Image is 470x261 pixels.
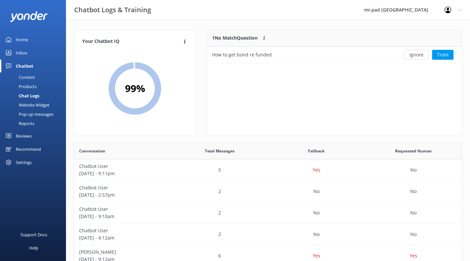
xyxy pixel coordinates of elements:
div: Support Docs [20,228,47,241]
div: Reviews [16,129,32,143]
button: Ignore [404,50,429,60]
p: Chatbot User [79,227,166,234]
p: [DATE] - 2:57pm [79,191,166,199]
div: row [74,224,462,245]
img: yonder-white-logo.png [10,11,48,22]
p: [DATE] - 9:11pm [79,170,166,177]
p: No [410,231,417,238]
a: Website Widget [4,100,66,110]
div: Home [16,33,28,46]
p: Yes [313,252,320,259]
div: Products [4,82,37,91]
h2: 99 % [125,81,145,96]
p: No [313,188,320,195]
button: Train [432,50,454,60]
div: Inbox [16,46,27,59]
div: Chat Logs [4,91,39,100]
div: Website Widget [4,100,49,110]
div: row [207,47,462,63]
a: Chat Logs [4,91,66,100]
p: No [313,209,320,216]
a: Reports [4,119,66,128]
p: 1 No Match Question [212,34,258,42]
a: Content [4,73,66,82]
div: Content [4,73,35,82]
p: No [313,231,320,238]
span: Total Messages [205,148,235,154]
p: 2 [218,231,221,238]
h3: Chatbot Logs & Training [74,5,151,15]
span: Requested Human [395,148,432,154]
span: Fallback [308,148,325,154]
p: [DATE] - 4:12am [79,234,166,242]
div: How to get bond re funded [212,51,272,58]
div: Chatbot [16,59,33,73]
p: 2 [218,188,221,195]
div: row [74,202,462,224]
p: Chatbot User [79,206,166,213]
p: Chatbot User [79,184,166,191]
p: 6 [218,252,221,259]
p: Chatbot User [79,163,166,170]
p: No [410,188,417,195]
p: 2 [218,209,221,216]
a: Pop-up messages [4,110,66,119]
span: Conversation [79,148,105,154]
p: No [410,166,417,174]
a: Products [4,82,66,91]
div: Pop-up messages [4,110,53,119]
p: Yes [410,252,417,259]
div: Reports [4,119,34,128]
div: Help [29,241,38,254]
p: [PERSON_NAME] [79,248,166,256]
p: [DATE] - 9:10am [79,213,166,220]
h4: Your Chatbot IQ [82,38,182,45]
div: Recommend [16,143,41,156]
p: Yes [313,166,320,174]
p: 5 [218,166,221,174]
div: row [74,159,462,181]
div: Settings [16,156,32,169]
div: row [74,181,462,202]
div: grid [207,47,462,63]
p: No [410,209,417,216]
